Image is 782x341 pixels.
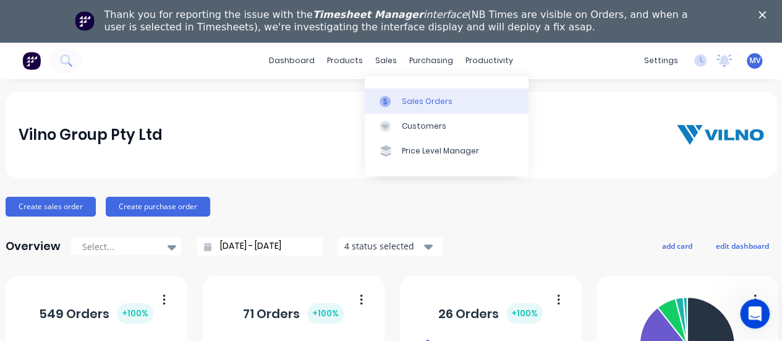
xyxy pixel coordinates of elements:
[321,51,369,70] div: products
[307,303,344,324] div: + 100 %
[438,303,543,324] div: 26 Orders
[104,9,688,33] div: Thank you for reporting the issue with the (NB Times are visible on Orders, and when a user is se...
[403,51,459,70] div: purchasing
[338,237,443,256] button: 4 status selected
[654,238,700,254] button: add card
[759,11,771,19] div: Close
[6,197,96,217] button: Create sales order
[106,197,210,217] button: Create purchase order
[313,9,423,20] i: Timesheet Manager
[402,96,453,107] div: Sales Orders
[749,55,760,66] span: MV
[402,121,446,132] div: Customers
[22,51,41,70] img: Factory
[19,123,163,147] div: Vilno Group Pty Ltd
[243,303,344,324] div: 71 Orders
[638,51,684,70] div: settings
[506,303,543,324] div: + 100 %
[344,240,422,253] div: 4 status selected
[6,234,61,259] div: Overview
[677,125,763,145] img: Vilno Group Pty Ltd
[423,9,467,20] i: interface
[708,238,777,254] button: edit dashboard
[740,299,770,329] iframe: Intercom live chat
[117,303,153,324] div: + 100 %
[39,303,153,324] div: 549 Orders
[369,51,403,70] div: sales
[365,114,529,139] a: Customers
[75,11,95,31] img: Profile image for Team
[365,88,529,113] a: Sales Orders
[365,139,529,163] a: Price Level Manager
[459,51,519,70] div: productivity
[402,145,479,157] div: Price Level Manager
[263,51,321,70] a: dashboard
